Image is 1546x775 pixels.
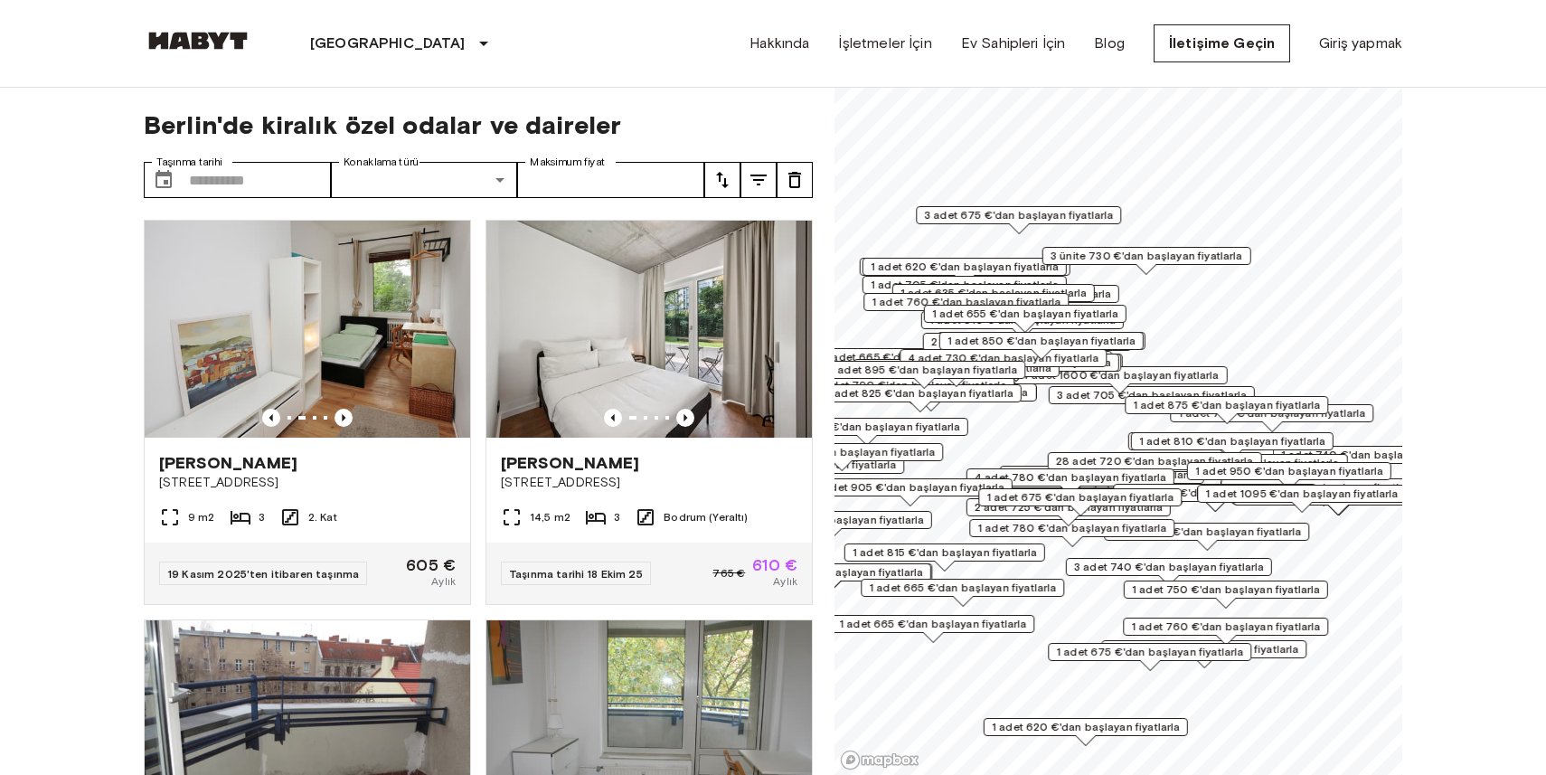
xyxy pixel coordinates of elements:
div: Harita işaretleyicisi [740,443,943,471]
div: Harita işaretleyicisi [853,359,1060,387]
font: 3 adet 740 €'dan başlayan fiyatlarla [1074,560,1264,573]
div: Harita işaretleyicisi [822,361,1025,389]
font: 4 adet 780 €'dan başlayan fiyatlarla [975,470,1166,484]
div: Harita işaretleyicisi [861,579,1064,607]
font: [STREET_ADDRESS] [501,475,620,490]
font: 19 Kasım 2025'ten itibaren taşınma [167,567,359,581]
div: Harita işaretleyicisi [1273,446,1477,474]
font: 14,5 [530,510,551,524]
img: DE-01-236-01M ünitesinin pazarlama resmi [145,221,470,438]
div: Harita işaretleyicisi [1049,386,1255,414]
img: DE-01-259-002-01Q ünitesinin pazarlama resmi [486,221,812,438]
div: Harita işaretleyicisi [1104,523,1309,551]
button: melodi [704,162,740,198]
button: Önceki görüntü [262,409,280,427]
a: Ev Sahipleri İçin [961,33,1066,54]
a: İşletmeler İçin [838,33,931,54]
div: Harita işaretleyicisi [966,468,1174,496]
div: Harita işaretleyicisi [819,384,1022,412]
div: Harita işaretleyicisi [860,258,1070,286]
div: Harita işaretleyicisi [921,311,1124,339]
font: Berlin'de kiralık özel odalar ve daireler [144,109,621,140]
div: Harita işaretleyicisi [966,498,1171,526]
font: 4 adet 730 €'dan başlayan fiyatlarla [908,351,1098,364]
a: Blog [1094,33,1125,54]
div: Harita işaretleyicisi [1197,485,1407,513]
font: 3 adet 675 €'dan başlayan fiyatlarla [924,208,1113,222]
div: Harita işaretleyicisi [808,478,1013,506]
font: 1 adet 705 €'dan başlayan fiyatlarla [871,278,1059,291]
font: 1 adet 850 €'dan başlayan fiyatlarla [947,334,1136,347]
div: Harita işaretleyicisi [1048,452,1262,480]
font: 1 adet 685 €'dan başlayan fiyatlarla [1121,486,1308,499]
div: Harita işaretleyicisi [1187,462,1391,490]
font: 1 adet 645 €'dan başlayan fiyatlarla [748,445,935,458]
a: DE-01-259-002-01Q ünitesinin pazarlama resmiÖnceki görüntüÖnceki görüntü[PERSON_NAME][STREET_ADDR... [485,220,813,605]
font: 1 adet 950 €'dan başlayan fiyatlarla [1195,464,1383,477]
div: Harita işaretleyicisi [1131,432,1334,460]
div: Harita işaretleyicisi [916,206,1121,234]
div: Harita işaretleyicisi [831,615,1034,643]
div: Harita işaretleyicisi [924,305,1127,333]
a: Mapbox logosu [840,750,919,770]
a: Giriş yapmak [1319,33,1402,54]
div: Harita işaretleyicisi [1123,618,1328,646]
font: [PERSON_NAME] [159,453,297,473]
font: 1 adet 825 €'dan başlayan fiyatlarla [827,386,1013,400]
font: Konaklama türü [344,156,419,168]
font: Ev Sahipleri İçin [961,34,1066,52]
div: Harita işaretleyicisi [984,718,1188,746]
font: 1 adet 620 €'dan başlayan fiyatlarla [992,720,1180,733]
div: Harita işaretleyicisi [892,284,1095,312]
font: Hakkında [749,34,809,52]
font: Taşınma tarihi [156,156,222,168]
font: 1 adet 895 €'dan başlayan fiyatlarla [830,363,1017,376]
div: Harita işaretleyicisi [1128,432,1333,460]
div: Harita işaretleyicisi [1124,581,1328,609]
font: Aylık [431,574,456,588]
a: İletişime Geçin [1154,24,1290,62]
div: Harita işaretleyicisi [1125,396,1328,424]
div: Harita işaretleyicisi [808,348,1021,376]
font: m2 [554,510,570,524]
font: 3 adet 755 €'dan başlayan fiyatlarla [1008,468,1196,481]
font: 1 adet 810 €'dan başlayan fiyatlarla [1139,434,1325,448]
div: Harita işaretleyicisi [863,258,1067,286]
font: 1 adet 905 €'dan başlayan fiyatlarla [816,480,1004,494]
div: Harita işaretleyicisi [1042,247,1251,275]
button: melodi [740,162,777,198]
button: Önceki görüntü [676,409,694,427]
font: 2. Kat [308,510,337,524]
div: Harita işaretleyicisi [899,351,1112,379]
font: [STREET_ADDRESS] [159,475,278,490]
font: 2 adet 695 €'dan başlayan fiyatlarla [1112,525,1301,538]
font: 1 adet 750 €'dan başlayan fiyatlarla [1132,582,1320,596]
div: Harita işaretleyicisi [969,519,1174,547]
div: Harita işaretleyicisi [978,488,1182,516]
font: 1 adet 875 €'dan başlayan fiyatlarla [1133,398,1320,411]
div: Harita işaretleyicisi [1066,558,1272,586]
font: 1 adet 665 €'dan başlayan fiyatlarla [839,617,1026,630]
font: 2 adet 725 €'dan başlayan fiyatlarla [975,500,1163,514]
div: Harita işaretleyicisi [1000,466,1204,494]
button: melodi [777,162,813,198]
font: m2 [198,510,214,524]
font: 3 [614,510,620,524]
a: Önceki görüntüÖnceki görüntü[PERSON_NAME][STREET_ADDRESS]9 m232. Kat19 Kasım 2025'ten itibaren ta... [144,220,471,605]
div: Harita işaretleyicisi [900,349,1107,377]
font: 1 adet 675 €'dan başlayan fiyatlarla [986,490,1174,504]
button: Önceki görüntü [604,409,622,427]
font: Bodrum (Yeraltı) [664,510,748,524]
font: 1 adet 655 €'dan başlayan fiyatlarla [774,420,960,433]
div: Harita işaretleyicisi [766,418,968,446]
font: Giriş yapmak [1319,34,1402,52]
font: 1 adet 620 €'dan başlayan fiyatlarla [871,260,1059,273]
font: 3 ünite 730 €'dan başlayan fiyatlarla [1051,249,1243,262]
div: Harita işaretleyicisi [863,276,1067,304]
font: Blog [1094,34,1125,52]
font: Aylık [773,574,797,588]
font: 1 adet 780 €'dan başlayan fiyatlarla [977,521,1166,534]
font: 765 € [712,566,745,580]
font: 3 adet 705 €'dan başlayan fiyatlarla [1057,388,1247,402]
font: 1 adet 815 €'dan başlayan fiyatlarla [853,545,1037,559]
